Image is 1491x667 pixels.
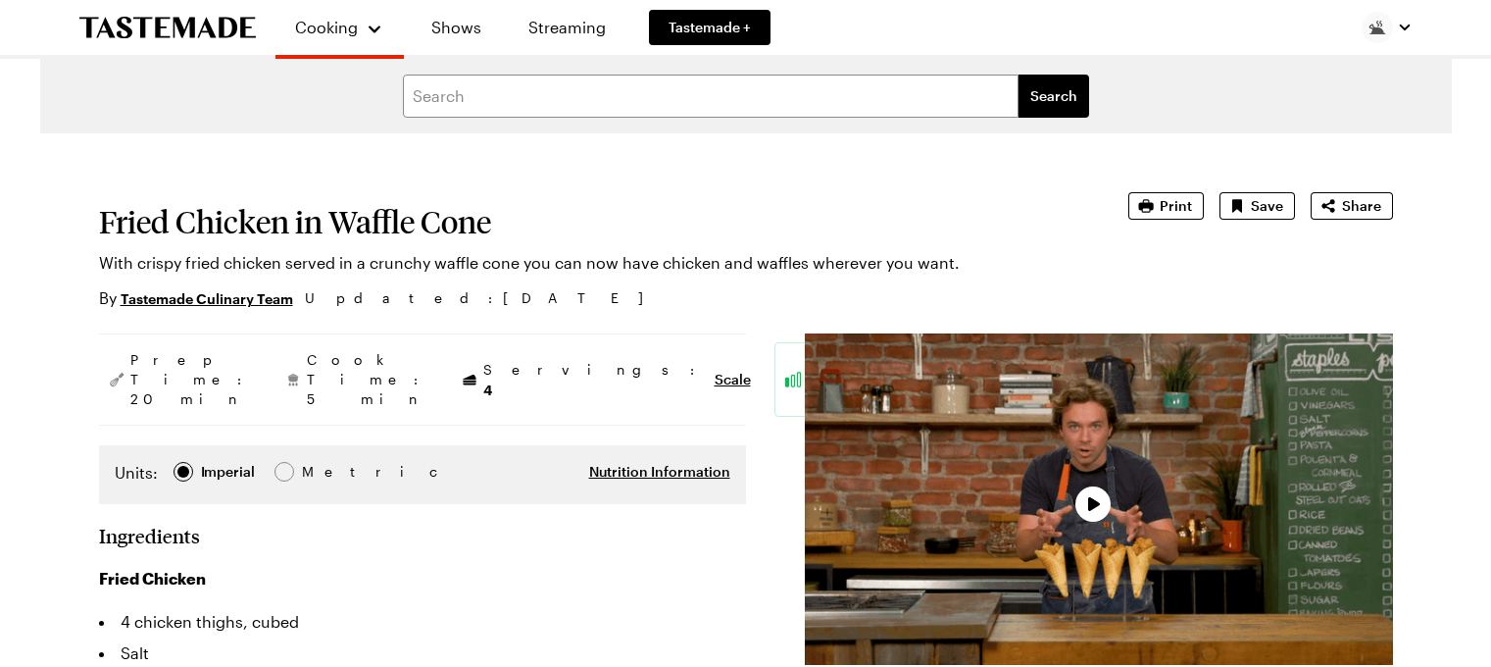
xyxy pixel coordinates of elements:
[130,350,252,409] span: Prep Time: 20 min
[79,17,256,39] a: To Tastemade Home Page
[1362,12,1393,43] img: Profile picture
[99,286,293,310] p: By
[201,461,257,483] span: Imperial
[483,360,705,400] span: Servings:
[649,10,770,45] a: Tastemade +
[115,461,158,485] label: Units:
[305,287,663,309] span: Updated : [DATE]
[1251,196,1283,216] span: Save
[1019,75,1089,118] button: filters
[99,567,746,590] h3: Fried Chicken
[1075,487,1111,522] button: Play Video
[99,204,1073,239] h1: Fried Chicken in Waffle Cone
[121,287,293,309] a: Tastemade Culinary Team
[302,461,345,483] span: Metric
[302,461,343,483] div: Metric
[99,524,200,547] h2: Ingredients
[99,606,746,638] li: 4 chicken thighs, cubed
[201,461,255,483] div: Imperial
[307,350,428,409] span: Cook Time: 5 min
[1342,196,1381,216] span: Share
[1030,86,1077,106] span: Search
[669,18,751,37] span: Tastemade +
[115,461,343,488] div: Imperial Metric
[483,380,492,398] span: 4
[1362,12,1413,43] button: Profile picture
[589,462,730,482] button: Nutrition Information
[715,370,751,389] button: Scale
[805,333,1393,665] video-js: Video Player
[295,18,358,36] span: Cooking
[1160,196,1192,216] span: Print
[1311,192,1393,220] button: Share
[99,251,1073,275] p: With crispy fried chicken served in a crunchy waffle cone you can now have chicken and waffles wh...
[1219,192,1295,220] button: Save recipe
[1128,192,1204,220] button: Print
[295,8,384,47] button: Cooking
